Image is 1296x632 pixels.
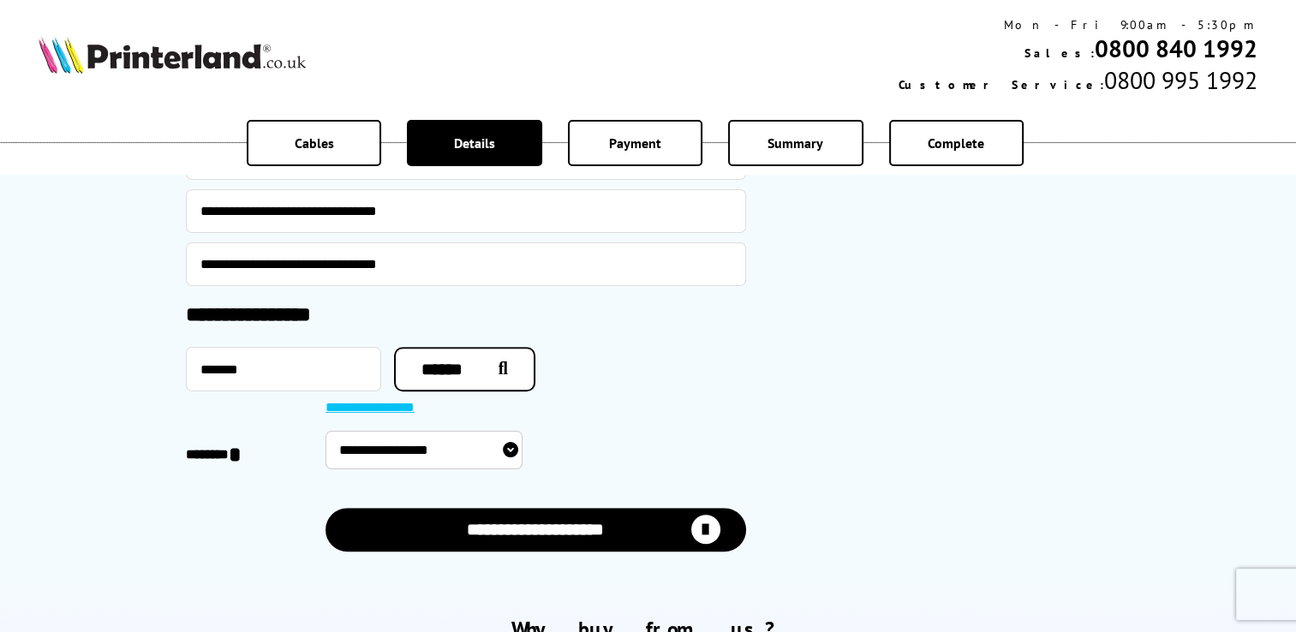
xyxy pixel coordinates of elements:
[928,134,984,152] span: Complete
[899,17,1257,33] div: Mon - Fri 9:00am - 5:30pm
[1095,33,1257,64] a: 0800 840 1992
[609,134,661,152] span: Payment
[295,134,334,152] span: Cables
[454,134,495,152] span: Details
[899,77,1104,92] span: Customer Service:
[767,134,823,152] span: Summary
[1104,64,1257,96] span: 0800 995 1992
[39,36,306,74] img: Printerland Logo
[1024,45,1095,61] span: Sales:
